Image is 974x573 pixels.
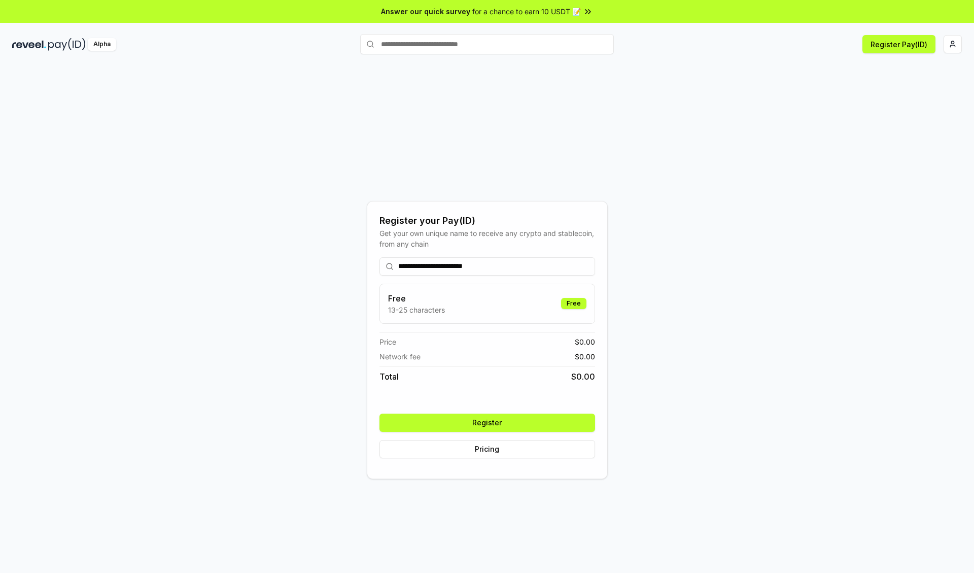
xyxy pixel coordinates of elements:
[381,6,470,17] span: Answer our quick survey
[862,35,935,53] button: Register Pay(ID)
[379,351,421,362] span: Network fee
[575,351,595,362] span: $ 0.00
[571,370,595,383] span: $ 0.00
[379,440,595,458] button: Pricing
[561,298,586,309] div: Free
[379,414,595,432] button: Register
[379,336,396,347] span: Price
[88,38,116,51] div: Alpha
[12,38,46,51] img: reveel_dark
[472,6,581,17] span: for a chance to earn 10 USDT 📝
[388,292,445,305] h3: Free
[379,228,595,249] div: Get your own unique name to receive any crypto and stablecoin, from any chain
[575,336,595,347] span: $ 0.00
[48,38,86,51] img: pay_id
[388,305,445,315] p: 13-25 characters
[379,370,399,383] span: Total
[379,214,595,228] div: Register your Pay(ID)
